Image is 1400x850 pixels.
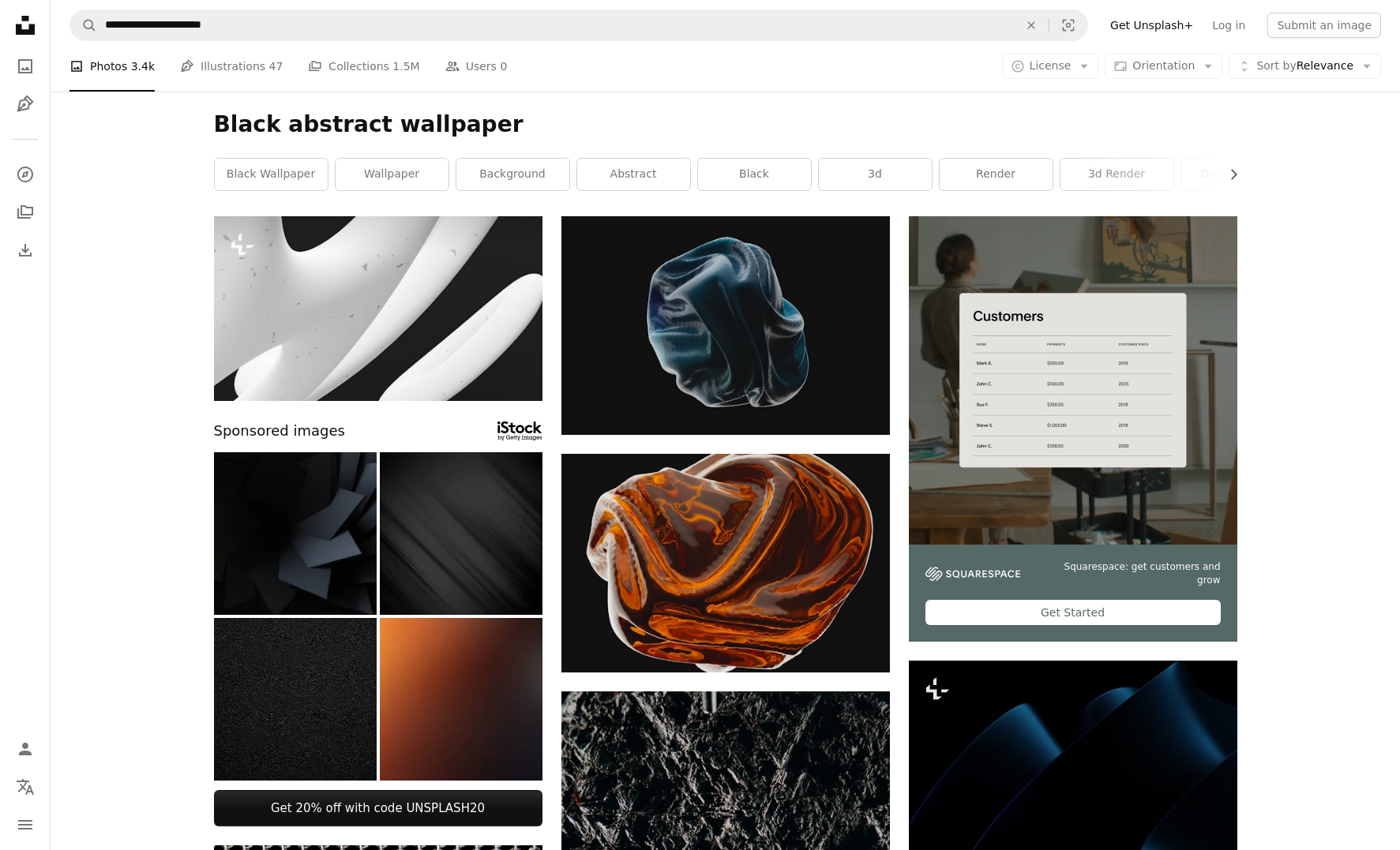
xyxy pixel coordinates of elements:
[1203,13,1255,38] a: Log in
[445,41,508,92] a: Users 0
[561,216,890,435] img: an x - ray image of a human head
[1219,159,1237,190] button: scroll list to the right
[308,41,419,92] a: Collections 1.5M
[380,452,542,615] img: The black and silver are light gray with white the gradient is the Surface with templates metal t...
[561,318,890,332] a: an x - ray image of a human head
[1049,10,1087,40] button: Visual search
[9,234,41,266] a: Download History
[561,454,890,672] img: a close up of a brown and white object
[1039,560,1221,587] span: Squarespace: get customers and grow
[698,159,811,190] a: black
[9,771,41,803] button: Language
[9,159,41,190] a: Explore
[577,159,690,190] a: abstract
[925,567,1020,581] img: file-1747939142011-51e5cc87e3c9
[70,10,97,40] button: Search Unsplash
[1267,13,1381,38] button: Submit an image
[380,618,542,781] img: Orange and black abstract gradient dynamic background
[819,159,932,190] a: 3d
[1229,54,1381,79] button: Sort byRelevance
[1014,10,1049,40] button: Clear
[1181,159,1294,190] a: digital image
[214,618,377,781] img: Black texture of the new cast iron pan
[925,600,1221,625] div: Get Started
[561,556,890,570] a: a close up of a brown and white object
[1060,159,1173,190] a: 3d render
[269,58,283,75] span: 47
[214,216,542,401] img: a black and white photo of a sculpture
[9,809,41,841] button: Menu
[1002,54,1099,79] button: License
[214,790,542,826] a: Get 20% off with code UNSPLASH20
[392,58,419,75] span: 1.5M
[1030,59,1072,72] span: License
[9,197,41,228] a: Collections
[500,58,507,75] span: 0
[214,301,542,315] a: a black and white photo of a sculpture
[180,41,283,92] a: Illustrations 47
[214,110,1237,139] h1: Black abstract wallpaper
[1256,58,1353,74] span: Relevance
[909,216,1237,545] img: file-1747939376688-baf9a4a454ffimage
[9,88,41,120] a: Illustrations
[456,159,569,190] a: background
[9,51,41,82] a: Photos
[9,733,41,765] a: Log in / Sign up
[1101,13,1203,38] a: Get Unsplash+
[1256,59,1296,72] span: Sort by
[215,159,328,190] a: black wallpaper
[1132,59,1195,72] span: Orientation
[909,216,1237,642] a: Squarespace: get customers and growGet Started
[69,9,1088,41] form: Find visuals sitewide
[336,159,449,190] a: wallpaper
[214,420,345,443] span: Sponsored images
[940,159,1053,190] a: render
[214,452,377,615] img: Abstract background of polygons on background
[1105,54,1222,79] button: Orientation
